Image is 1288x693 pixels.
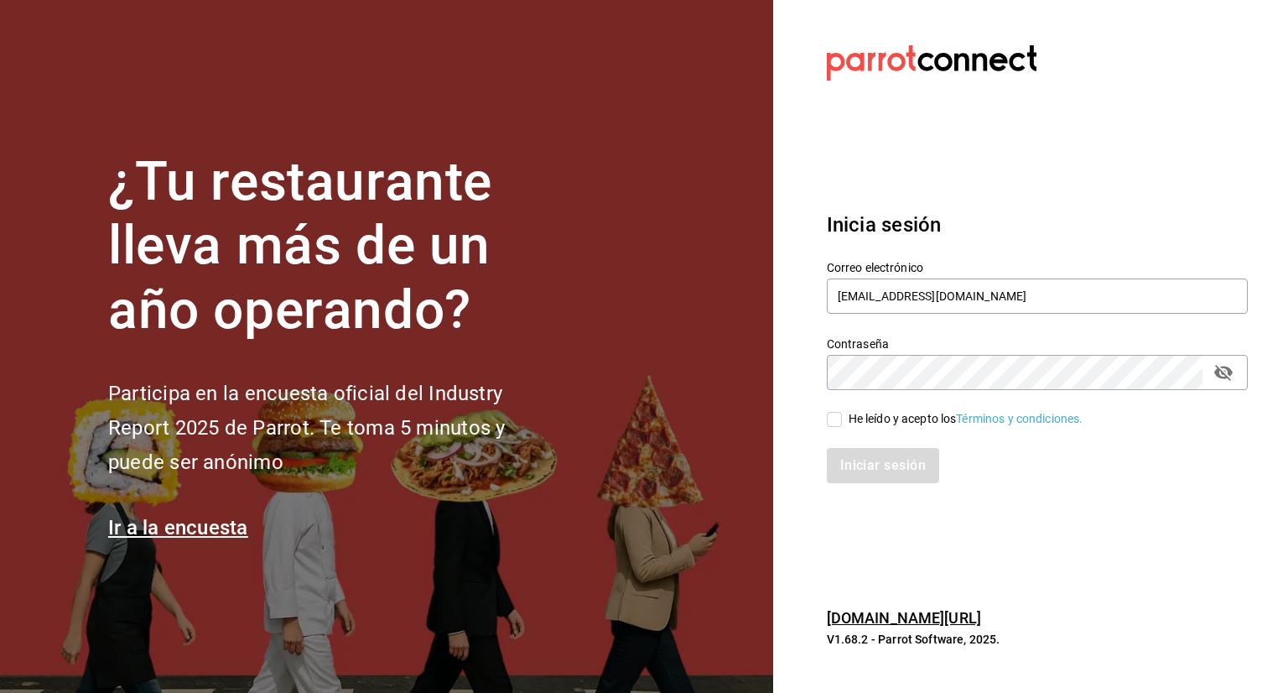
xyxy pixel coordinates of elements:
[108,377,561,479] h2: Participa en la encuesta oficial del Industry Report 2025 de Parrot. Te toma 5 minutos y puede se...
[827,337,1248,349] label: Contraseña
[827,631,1248,648] p: V1.68.2 - Parrot Software, 2025.
[956,412,1083,425] a: Términos y condiciones.
[827,609,981,627] a: [DOMAIN_NAME][URL]
[1209,358,1238,387] button: passwordField
[108,516,248,539] a: Ir a la encuesta
[108,150,561,343] h1: ¿Tu restaurante lleva más de un año operando?
[827,210,1248,240] h3: Inicia sesión
[827,261,1248,273] label: Correo electrónico
[849,410,1083,428] div: He leído y acepto los
[827,279,1248,314] input: Ingresa tu correo electrónico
